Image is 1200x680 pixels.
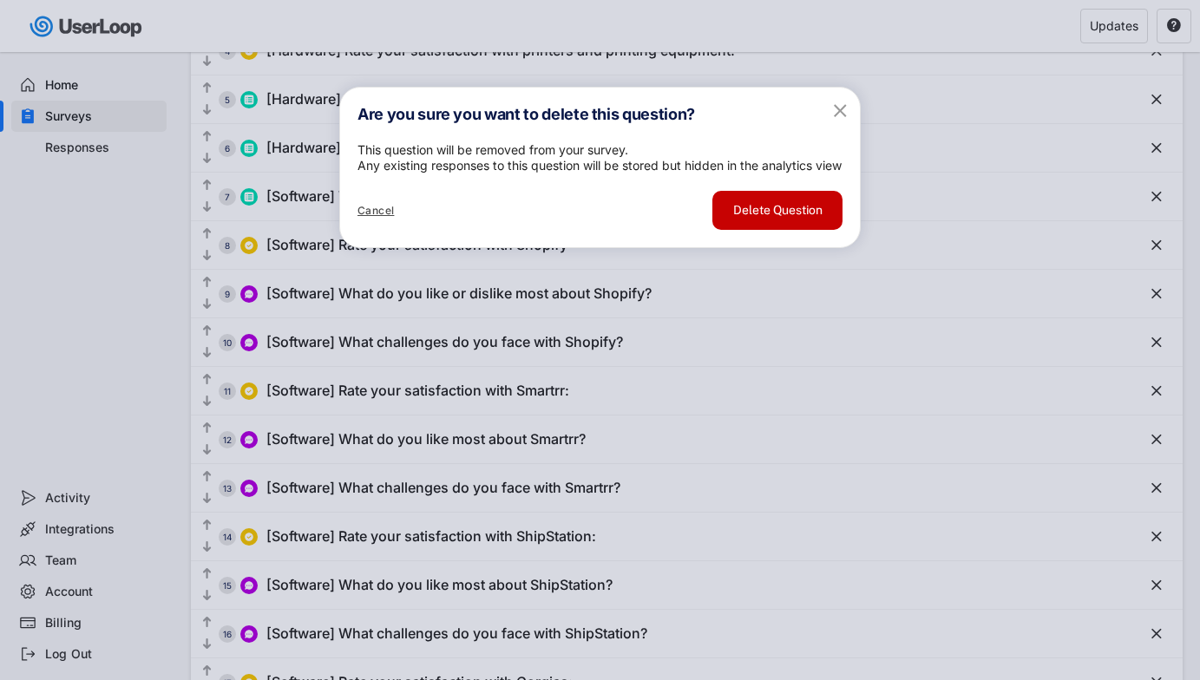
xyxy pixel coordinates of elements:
[834,99,847,121] text: 
[357,142,843,173] div: This question will be removed from your survey. Any existing responses to this question will be s...
[357,204,394,218] div: Cancel
[357,105,812,125] h4: Are you sure you want to delete this question?
[712,191,843,230] button: Delete Question
[830,100,851,121] button: 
